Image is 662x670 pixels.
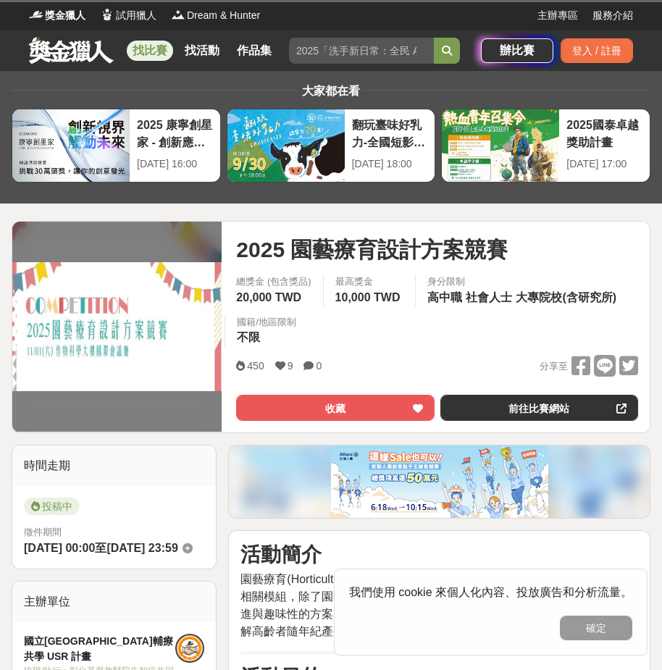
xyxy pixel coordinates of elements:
div: 主辦單位 [12,582,216,622]
span: 20,000 TWD [236,291,301,303]
a: 找比賽 [127,41,173,61]
a: 2025 康寧創星家 - 創新應用競賽[DATE] 16:00 [12,109,221,183]
div: 2025 康寧創星家 - 創新應用競賽 [137,117,213,149]
span: 2025 園藝療育設計方案競賽 [236,233,508,266]
span: [DATE] 00:00 [24,542,95,554]
div: 翻玩臺味好乳力-全國短影音創意大募集 [352,117,428,149]
span: 9 [288,360,293,372]
span: 450 [247,360,264,372]
a: LogoDream & Hunter [171,8,260,23]
span: Dream & Hunter [187,8,260,23]
button: 收藏 [236,395,434,421]
span: 獎金獵人 [45,8,85,23]
span: 最高獎金 [335,275,404,289]
span: 試用獵人 [116,8,156,23]
img: 386af5bf-fbe2-4d43-ae68-517df2b56ae5.png [331,445,548,518]
a: 2025國泰卓越獎助計畫[DATE] 17:00 [441,109,650,183]
span: 大家都在看 [298,85,364,97]
img: Cover Image [12,262,222,391]
img: Logo [29,7,43,22]
div: [DATE] 17:00 [566,156,642,172]
span: 至 [95,542,106,554]
div: 身分限制 [427,275,620,289]
input: 2025「洗手新日常：全民 ALL IN」洗手歌全台徵選 [289,38,434,64]
img: Logo [171,7,185,22]
a: 主辦專區 [537,8,578,23]
button: 確定 [560,616,632,640]
a: 辦比賽 [481,38,553,63]
a: 找活動 [179,41,225,61]
span: 社會人士 [466,291,512,303]
span: 大專院校(含研究所) [516,291,616,303]
span: 徵件期間 [24,527,62,537]
div: 國籍/地區限制 [237,315,296,330]
strong: 活動簡介 [240,543,322,566]
span: 總獎金 (包含獎品) [236,275,311,289]
div: 2025國泰卓越獎助計畫 [566,117,642,149]
span: 投稿中 [24,498,80,515]
span: [DATE] 23:59 [106,542,177,554]
span: 園藝療育(Horticultural therapy & education)專業涵蓋所有以植物為元素發展的 相關模組，除了園藝本身以外，可以透過與多元領域結合，發展出兼具健康促進與趣味性的方案... [240,573,637,637]
div: 登入 / 註冊 [561,38,633,63]
span: 10,000 TWD [335,291,401,303]
a: 前往比賽網站 [440,395,638,421]
span: 分享至 [540,356,568,377]
a: 翻玩臺味好乳力-全國短影音創意大募集[DATE] 18:00 [227,109,436,183]
a: Logo試用獵人 [100,8,156,23]
span: 我們使用 cookie 來個人化內容、投放廣告和分析流量。 [349,586,632,598]
span: 不限 [237,331,260,343]
a: 作品集 [231,41,277,61]
div: 時間走期 [12,445,216,486]
div: 國立[GEOGRAPHIC_DATA]輔療共學 USR 計畫 [24,634,175,664]
a: Logo獎金獵人 [29,8,85,23]
span: 0 [316,360,322,372]
img: Logo [100,7,114,22]
a: 服務介紹 [592,8,633,23]
div: [DATE] 16:00 [137,156,213,172]
span: 高中職 [427,291,462,303]
div: [DATE] 18:00 [352,156,428,172]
